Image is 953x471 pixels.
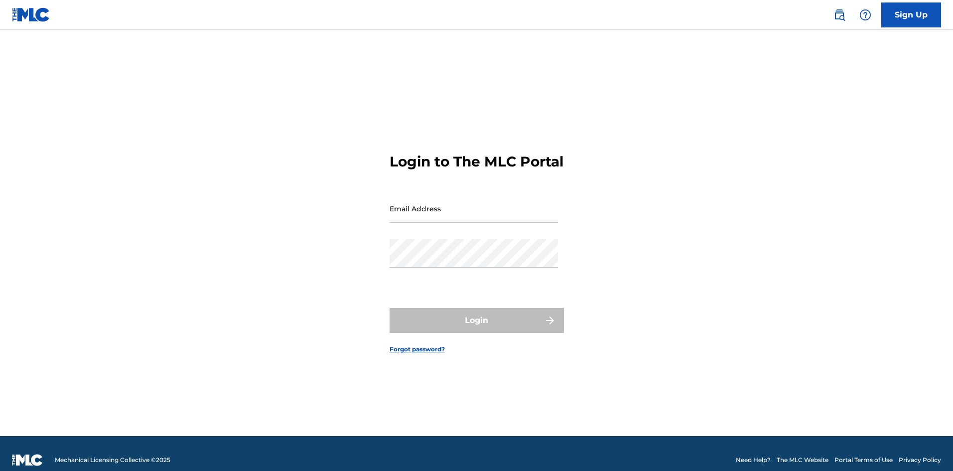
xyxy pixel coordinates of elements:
img: search [833,9,845,21]
a: Sign Up [881,2,941,27]
img: help [859,9,871,21]
a: Need Help? [736,456,771,465]
a: Public Search [829,5,849,25]
img: MLC Logo [12,7,50,22]
a: Privacy Policy [899,456,941,465]
span: Mechanical Licensing Collective © 2025 [55,456,170,465]
a: Forgot password? [390,345,445,354]
h3: Login to The MLC Portal [390,153,563,170]
a: The MLC Website [777,456,828,465]
a: Portal Terms of Use [834,456,893,465]
img: logo [12,454,43,466]
iframe: Chat Widget [903,423,953,471]
div: Help [855,5,875,25]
